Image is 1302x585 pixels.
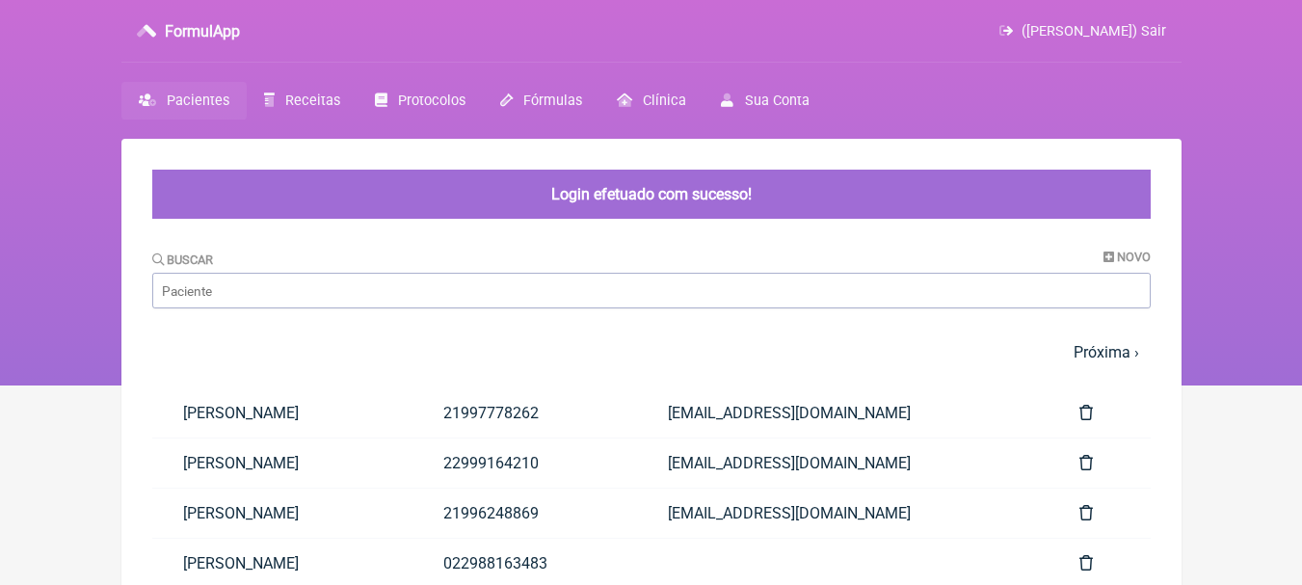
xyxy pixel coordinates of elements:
[1022,23,1166,40] span: ([PERSON_NAME]) Sair
[152,273,1151,308] input: Paciente
[358,82,483,120] a: Protocolos
[152,388,412,438] a: [PERSON_NAME]
[1103,250,1151,264] a: Novo
[412,439,637,488] a: 22999164210
[999,23,1165,40] a: ([PERSON_NAME]) Sair
[643,93,686,109] span: Clínica
[247,82,358,120] a: Receitas
[152,332,1151,373] nav: pager
[152,489,412,538] a: [PERSON_NAME]
[1117,250,1151,264] span: Novo
[167,93,229,109] span: Pacientes
[412,388,637,438] a: 21997778262
[745,93,810,109] span: Sua Conta
[637,439,1049,488] a: [EMAIL_ADDRESS][DOMAIN_NAME]
[152,170,1151,219] div: Login efetuado com sucesso!
[637,388,1049,438] a: [EMAIL_ADDRESS][DOMAIN_NAME]
[523,93,582,109] span: Fórmulas
[1074,343,1139,361] a: Próxima ›
[599,82,704,120] a: Clínica
[704,82,826,120] a: Sua Conta
[398,93,465,109] span: Protocolos
[412,489,637,538] a: 21996248869
[483,82,599,120] a: Fórmulas
[165,22,240,40] h3: FormulApp
[152,253,214,267] label: Buscar
[637,489,1049,538] a: [EMAIL_ADDRESS][DOMAIN_NAME]
[285,93,340,109] span: Receitas
[121,82,247,120] a: Pacientes
[152,439,412,488] a: [PERSON_NAME]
